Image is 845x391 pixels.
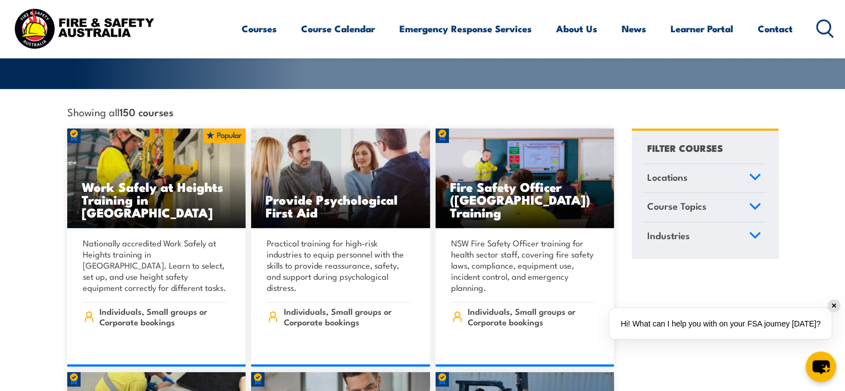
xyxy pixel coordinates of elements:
[622,14,646,43] a: News
[284,306,411,327] span: Individuals, Small groups or Corporate bookings
[450,180,600,219] h3: Fire Safety Officer ([GEOGRAPHIC_DATA]) Training
[647,170,688,185] span: Locations
[82,180,232,219] h3: Work Safely at Heights Training in [GEOGRAPHIC_DATA]
[556,14,597,43] a: About Us
[301,14,375,43] a: Course Calendar
[251,128,430,229] a: Provide Psychological First Aid
[83,237,227,293] p: Nationally accredited Work Safely at Heights training in [GEOGRAPHIC_DATA]. Learn to select, set ...
[67,106,173,117] span: Showing all
[267,237,411,293] p: Practical training for high-risk industries to equip personnel with the skills to provide reassur...
[67,128,246,229] img: Work Safely at Heights Training (1)
[251,128,430,229] img: Mental Health First Aid Training Course from Fire & Safety Australia
[758,14,793,43] a: Contact
[399,14,532,43] a: Emergency Response Services
[119,104,173,119] strong: 150 courses
[609,308,832,339] div: Hi! What can I help you with on your FSA journey [DATE]?
[806,352,836,382] button: chat-button
[436,128,614,229] img: Fire Safety Advisor
[647,140,723,155] h4: FILTER COURSES
[436,128,614,229] a: Fire Safety Officer ([GEOGRAPHIC_DATA]) Training
[671,14,733,43] a: Learner Portal
[642,164,766,193] a: Locations
[642,222,766,251] a: Industries
[647,199,707,214] span: Course Topics
[266,193,416,219] h3: Provide Psychological First Aid
[642,193,766,222] a: Course Topics
[99,306,227,327] span: Individuals, Small groups or Corporate bookings
[828,300,840,312] div: ✕
[468,306,595,327] span: Individuals, Small groups or Corporate bookings
[451,237,596,293] p: NSW Fire Safety Officer training for health sector staff, covering fire safety laws, compliance, ...
[647,228,690,243] span: Industries
[67,128,246,229] a: Work Safely at Heights Training in [GEOGRAPHIC_DATA]
[242,14,277,43] a: Courses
